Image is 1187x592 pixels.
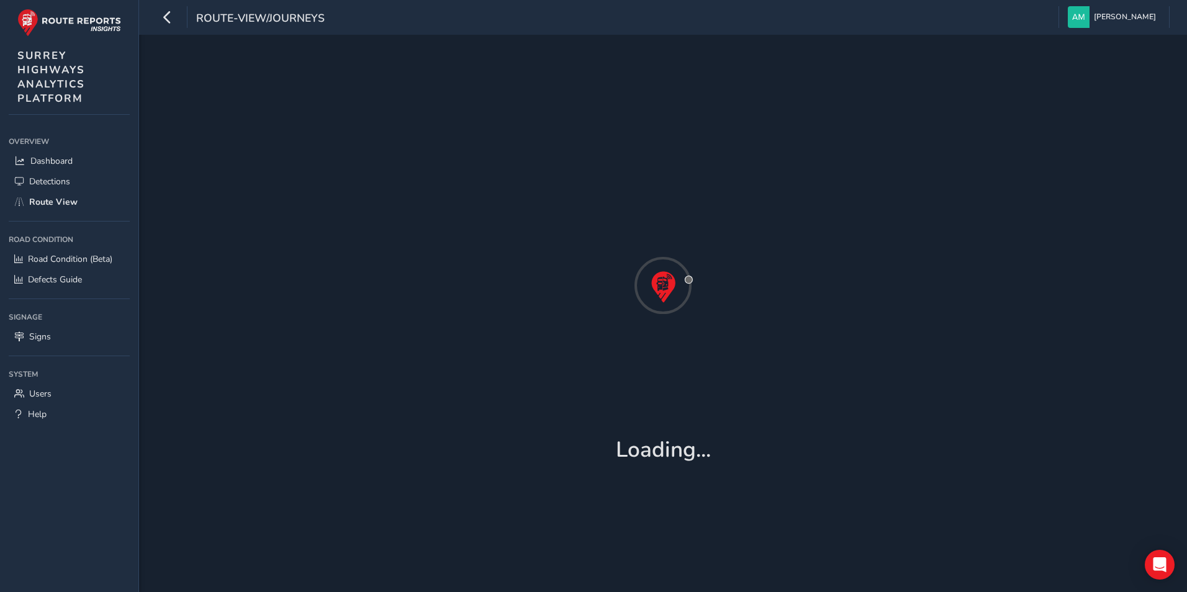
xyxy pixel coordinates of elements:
div: Signage [9,308,130,326]
a: Help [9,404,130,424]
span: Signs [29,331,51,343]
span: route-view/journeys [196,11,325,28]
span: Road Condition (Beta) [28,253,112,265]
span: Route View [29,196,78,208]
a: Signs [9,326,130,347]
h1: Loading... [616,437,711,463]
a: Dashboard [9,151,130,171]
span: SURREY HIGHWAYS ANALYTICS PLATFORM [17,48,85,105]
div: Open Intercom Messenger [1145,550,1175,580]
span: Dashboard [30,155,73,167]
a: Users [9,383,130,404]
span: Defects Guide [28,274,82,285]
div: Road Condition [9,230,130,249]
a: Defects Guide [9,269,130,290]
span: Users [29,388,52,400]
a: Road Condition (Beta) [9,249,130,269]
button: [PERSON_NAME] [1068,6,1160,28]
img: diamond-layout [1068,6,1090,28]
span: Detections [29,176,70,187]
div: System [9,365,130,383]
a: Route View [9,192,130,212]
a: Detections [9,171,130,192]
span: [PERSON_NAME] [1094,6,1156,28]
img: rr logo [17,9,121,37]
div: Overview [9,132,130,151]
span: Help [28,408,47,420]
